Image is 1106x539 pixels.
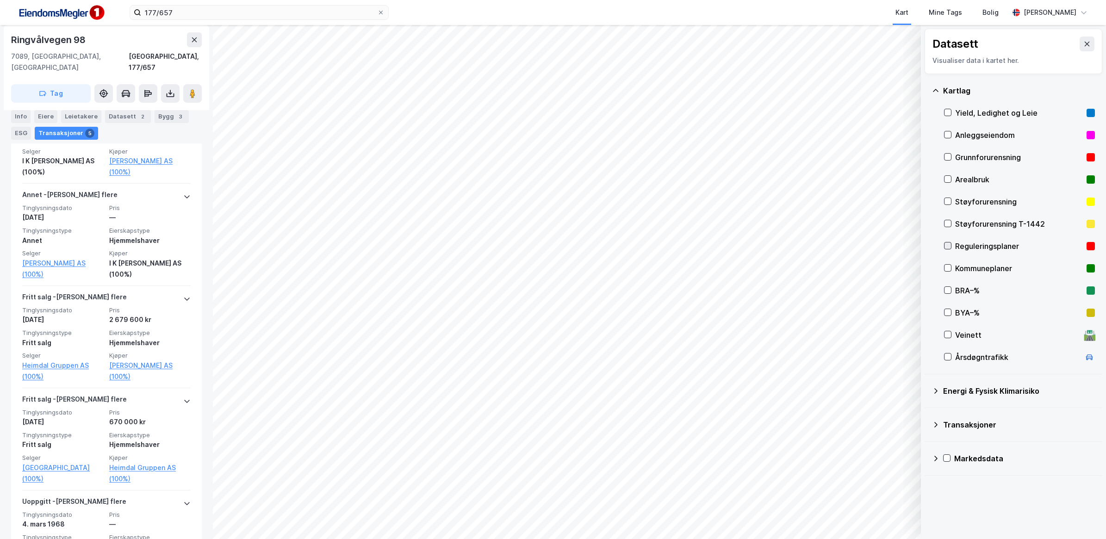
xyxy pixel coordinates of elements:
span: Eierskapstype [109,431,191,439]
div: Arealbruk [955,174,1083,185]
div: 2 679 600 kr [109,314,191,325]
div: Fritt salg - [PERSON_NAME] flere [22,394,127,409]
span: Selger [22,352,104,359]
a: [PERSON_NAME] AS (100%) [109,155,191,178]
div: 7089, [GEOGRAPHIC_DATA], [GEOGRAPHIC_DATA] [11,51,129,73]
iframe: Chat Widget [1060,495,1106,539]
span: Tinglysningstype [22,431,104,439]
div: Hjemmelshaver [109,235,191,246]
span: Tinglysningsdato [22,204,104,212]
div: Mine Tags [929,7,962,18]
div: Markedsdata [954,453,1095,464]
div: I K [PERSON_NAME] AS (100%) [109,258,191,280]
div: Årsdøgntrafikk [955,352,1080,363]
div: Eiere [34,110,57,123]
div: Ringvålvegen 98 [11,32,87,47]
div: Uoppgitt - [PERSON_NAME] flere [22,496,126,511]
div: I K [PERSON_NAME] AS (100%) [22,155,104,178]
div: Datasett [932,37,978,51]
div: Anleggseiendom [955,130,1083,141]
div: Leietakere [61,110,101,123]
div: Fritt salg [22,337,104,348]
span: Selger [22,454,104,462]
div: 🛣️ [1083,329,1096,341]
div: Annet - [PERSON_NAME] flere [22,189,118,204]
div: [DATE] [22,212,104,223]
div: Hjemmelshaver [109,337,191,348]
div: [GEOGRAPHIC_DATA], 177/657 [129,51,202,73]
a: [PERSON_NAME] AS (100%) [22,258,104,280]
div: 5 [85,129,94,138]
div: Visualiser data i kartet her. [932,55,1094,66]
span: Pris [109,511,191,519]
span: Tinglysningsdato [22,409,104,416]
a: [GEOGRAPHIC_DATA] (100%) [22,462,104,484]
div: Info [11,110,31,123]
div: Kommuneplaner [955,263,1083,274]
div: Fritt salg - [PERSON_NAME] flere [22,291,127,306]
div: BYA–% [955,307,1083,318]
div: Veinett [955,329,1080,341]
div: Datasett [105,110,151,123]
span: Selger [22,249,104,257]
div: Kart [895,7,908,18]
div: 4. mars 1968 [22,519,104,530]
div: Fritt salg [22,439,104,450]
div: BRA–% [955,285,1083,296]
input: Søk på adresse, matrikkel, gårdeiere, leietakere eller personer [141,6,377,19]
div: Støyforurensning T-1442 [955,218,1083,229]
div: Energi & Fysisk Klimarisiko [943,385,1095,397]
span: Tinglysningstype [22,227,104,235]
div: 670 000 kr [109,416,191,427]
span: Eierskapstype [109,227,191,235]
span: Pris [109,306,191,314]
div: 2 [138,112,147,121]
a: [PERSON_NAME] AS (100%) [109,360,191,382]
div: 3 [176,112,185,121]
span: Pris [109,409,191,416]
div: Bygg [155,110,189,123]
span: Selger [22,148,104,155]
span: Tinglysningsdato [22,306,104,314]
div: [DATE] [22,314,104,325]
div: Kontrollprogram for chat [1060,495,1106,539]
div: — [109,519,191,530]
div: Reguleringsplaner [955,241,1083,252]
div: ESG [11,127,31,140]
button: Tag [11,84,91,103]
div: Transaksjoner [943,419,1095,430]
div: Annet [22,235,104,246]
a: Heimdal Gruppen AS (100%) [22,360,104,382]
a: Heimdal Gruppen AS (100%) [109,462,191,484]
div: [PERSON_NAME] [1024,7,1076,18]
img: F4PB6Px+NJ5v8B7XTbfpPpyloAAAAASUVORK5CYII= [15,2,107,23]
div: Hjemmelshaver [109,439,191,450]
div: [DATE] [22,416,104,427]
span: Kjøper [109,352,191,359]
span: Kjøper [109,249,191,257]
span: Tinglysningsdato [22,511,104,519]
div: Kartlag [943,85,1095,96]
span: Pris [109,204,191,212]
div: — [109,212,191,223]
div: Transaksjoner [35,127,98,140]
span: Tinglysningstype [22,329,104,337]
div: Støyforurensning [955,196,1083,207]
span: Kjøper [109,148,191,155]
div: Bolig [982,7,999,18]
span: Eierskapstype [109,329,191,337]
span: Kjøper [109,454,191,462]
div: Grunnforurensning [955,152,1083,163]
div: Yield, Ledighet og Leie [955,107,1083,118]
